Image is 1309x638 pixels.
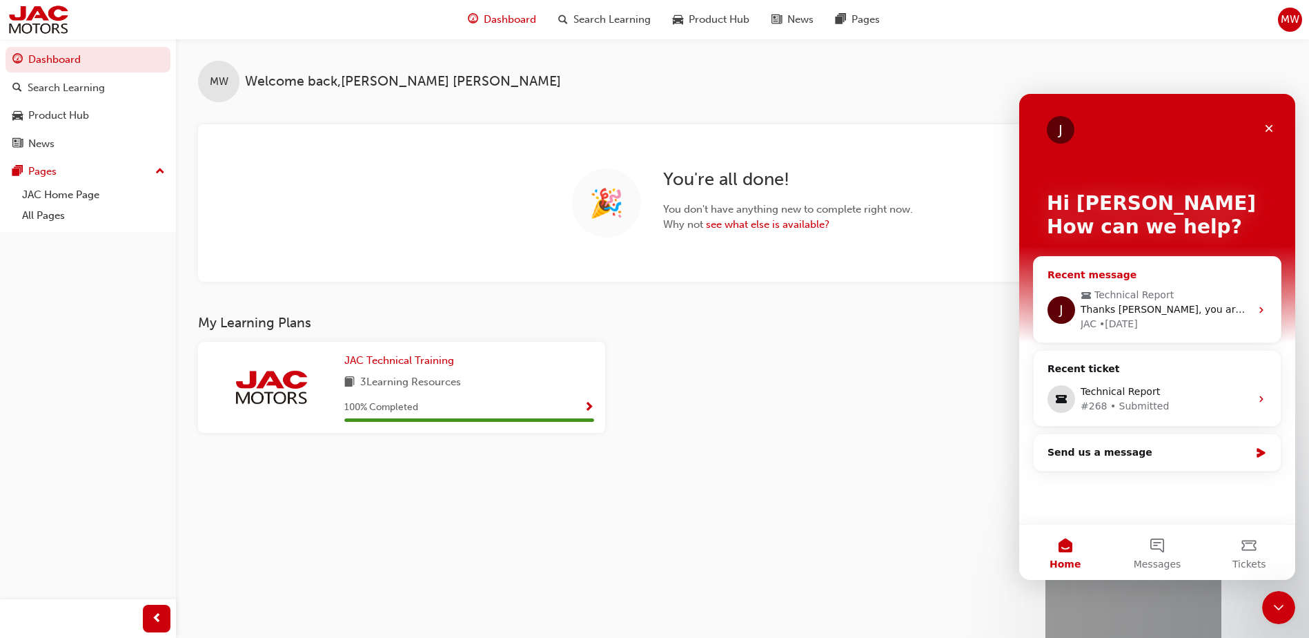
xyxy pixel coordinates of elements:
a: news-iconNews [760,6,825,34]
a: car-iconProduct Hub [662,6,760,34]
div: Send us a message [28,351,230,366]
span: 🎉 [589,195,624,211]
span: Welcome back , [PERSON_NAME] [PERSON_NAME] [245,74,561,90]
span: 100 % Completed [344,400,418,416]
span: You don't have anything new to complete right now. [663,202,913,217]
span: guage-icon [12,54,23,66]
div: Pages [28,164,57,180]
span: Home [30,465,61,475]
span: Why not [663,217,913,233]
span: Pages [852,12,880,28]
span: Search Learning [573,12,651,28]
span: search-icon [12,82,22,95]
div: Close [237,22,262,47]
a: Search Learning [6,75,170,101]
a: JAC Technical Training [344,353,460,369]
span: prev-icon [152,610,162,628]
span: Show Progress [584,402,594,414]
h3: My Learning Plans [198,315,1023,331]
span: up-icon [155,163,165,181]
div: Send us a message [14,340,262,378]
span: news-icon [771,11,782,28]
a: search-iconSearch Learning [547,6,662,34]
div: Product Hub [28,108,89,124]
iframe: Intercom live chat [1262,591,1295,624]
span: pages-icon [836,11,846,28]
div: Search Learning [28,80,105,96]
span: search-icon [558,11,568,28]
a: Product Hub [6,103,170,128]
a: News [6,131,170,157]
span: Messages [115,465,162,475]
span: car-icon [673,11,683,28]
div: Technical Report [61,291,231,305]
img: jac-portal [7,4,70,35]
button: Messages [92,431,184,486]
a: Dashboard [6,47,170,72]
iframe: Intercom live chat [1019,94,1295,580]
span: pages-icon [12,166,23,178]
span: Thanks [PERSON_NAME], you are correct everything looks correct. Please update once you can get a ... [61,210,719,221]
span: News [787,12,814,28]
div: News [28,136,55,152]
img: jac-portal [233,369,309,406]
h2: You're all done! [663,168,913,191]
div: Recent ticket [28,268,248,285]
button: DashboardSearch LearningProduct HubNews [6,44,170,159]
span: Dashboard [484,12,536,28]
a: pages-iconPages [825,6,891,34]
a: see what else is available? [706,218,829,231]
a: All Pages [17,205,170,226]
button: Show Progress [584,399,594,416]
span: 3 Learning Resources [360,374,461,391]
span: Tickets [213,465,247,475]
a: guage-iconDashboard [457,6,547,34]
div: • [DATE] [80,223,119,238]
span: book-icon [344,374,355,391]
span: MW [210,74,228,90]
button: Pages [6,159,170,184]
button: Tickets [184,431,276,486]
span: news-icon [12,138,23,151]
span: JAC Technical Training [344,354,454,367]
div: JAC [61,223,77,238]
button: MW [1278,8,1302,32]
div: #268 • Submitted [61,305,231,320]
span: guage-icon [468,11,478,28]
span: Product Hub [689,12,749,28]
span: car-icon [12,110,23,122]
div: Technical Report#268 • Submitted [14,285,262,325]
span: MW [1281,12,1299,28]
a: JAC Home Page [17,184,170,206]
